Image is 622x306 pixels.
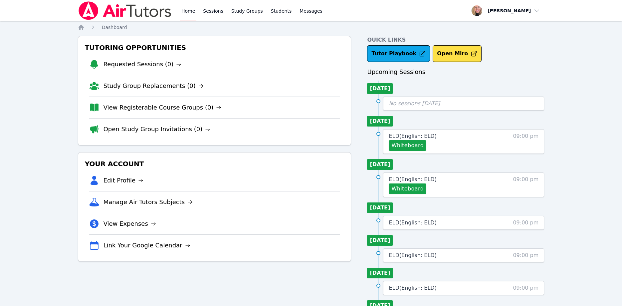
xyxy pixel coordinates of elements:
button: Whiteboard [389,183,426,194]
a: Manage Air Tutors Subjects [104,197,193,207]
span: Messages [300,8,322,14]
a: View Registerable Course Groups (0) [104,103,222,112]
a: Dashboard [102,24,127,31]
span: ELD ( English: ELD ) [389,133,436,139]
span: 09:00 pm [513,251,538,259]
a: Study Group Replacements (0) [104,81,204,91]
span: 09:00 pm [513,175,538,194]
h3: Your Account [84,158,346,170]
h4: Quick Links [367,36,544,44]
a: ELD(English: ELD) [389,251,436,259]
a: Link Your Google Calendar [104,241,190,250]
li: [DATE] [367,83,393,94]
a: Tutor Playbook [367,45,430,62]
a: ELD(English: ELD) [389,219,436,227]
span: No sessions [DATE] [389,100,440,107]
span: 09:00 pm [513,132,538,151]
li: [DATE] [367,235,393,246]
img: Air Tutors [78,1,172,20]
a: Requested Sessions (0) [104,60,182,69]
a: ELD(English: ELD) [389,284,436,292]
span: Dashboard [102,25,127,30]
li: [DATE] [367,159,393,170]
span: ELD ( English: ELD ) [389,285,436,291]
h3: Tutoring Opportunities [84,42,346,54]
span: 09:00 pm [513,284,538,292]
a: ELD(English: ELD) [389,132,436,140]
a: ELD(English: ELD) [389,175,436,183]
nav: Breadcrumb [78,24,544,31]
span: 09:00 pm [513,219,538,227]
li: [DATE] [367,268,393,278]
a: Open Study Group Invitations (0) [104,125,211,134]
button: Open Miro [433,45,482,62]
a: Edit Profile [104,176,144,185]
button: Whiteboard [389,140,426,151]
li: [DATE] [367,202,393,213]
h3: Upcoming Sessions [367,67,544,77]
span: ELD ( English: ELD ) [389,219,436,226]
li: [DATE] [367,116,393,127]
span: ELD ( English: ELD ) [389,252,436,258]
span: ELD ( English: ELD ) [389,176,436,182]
a: View Expenses [104,219,156,228]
